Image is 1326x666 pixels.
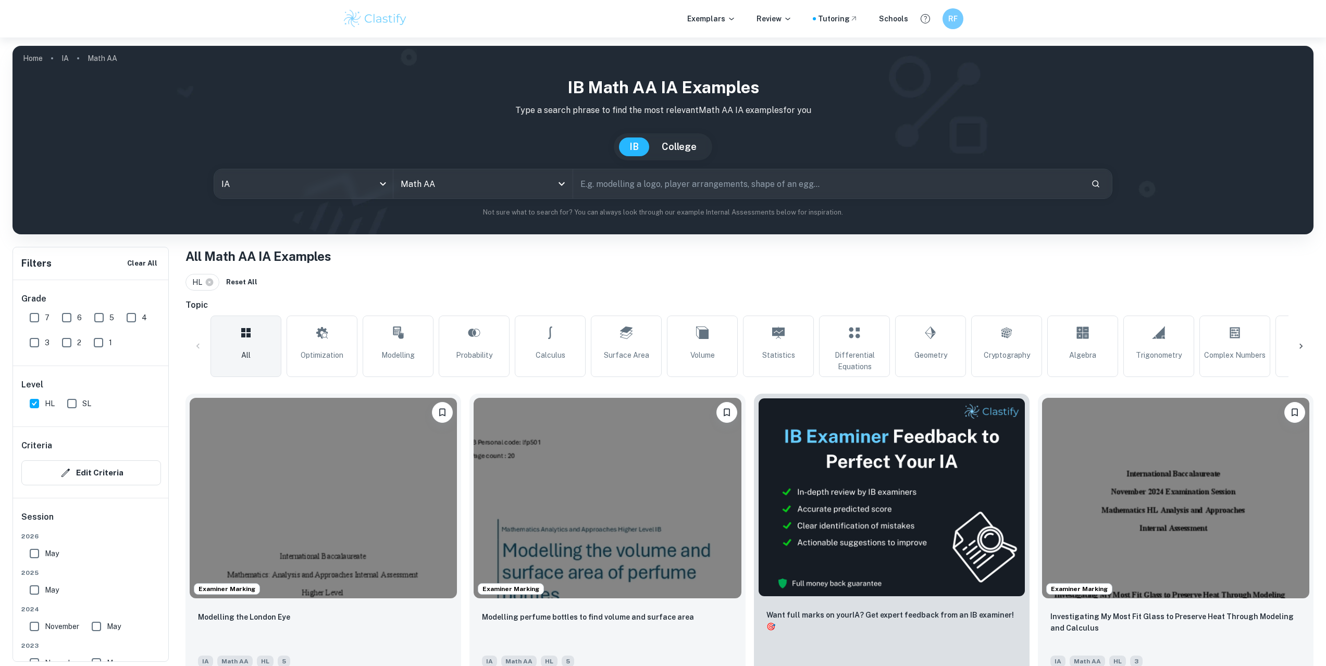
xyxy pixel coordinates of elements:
[766,609,1017,632] p: Want full marks on your IA ? Get expert feedback from an IB examiner!
[185,274,219,291] div: HL
[1136,349,1182,361] span: Trigonometry
[21,104,1305,117] p: Type a search phrase to find the most relevant Math AA IA examples for you
[21,605,161,614] span: 2024
[619,137,649,156] button: IB
[13,46,1313,234] img: profile cover
[984,349,1030,361] span: Cryptography
[1284,402,1305,423] button: Bookmark
[77,312,82,323] span: 6
[198,611,290,623] p: Modelling the London Eye
[573,169,1083,198] input: E.g. modelling a logo, player arrangements, shape of an egg...
[21,511,161,532] h6: Session
[109,312,114,323] span: 5
[77,337,81,348] span: 2
[879,13,908,24] a: Schools
[21,379,161,391] h6: Level
[241,349,251,361] span: All
[45,312,49,323] span: 7
[45,548,59,559] span: May
[381,349,415,361] span: Modelling
[1042,398,1309,598] img: Math AA IA example thumbnail: Investigating My Most Fit Glass to Prese
[45,621,79,632] span: November
[194,584,259,594] span: Examiner Marking
[21,460,161,485] button: Edit Criteria
[224,274,260,290] button: Reset All
[61,51,69,66] a: IA
[185,299,1313,311] h6: Topic
[192,277,207,288] span: HL
[1069,349,1096,361] span: Algebra
[432,402,453,423] button: Bookmark
[142,312,147,323] span: 4
[943,8,963,29] button: RF
[45,584,59,596] span: May
[1047,584,1112,594] span: Examiner Marking
[947,13,959,24] h6: RF
[536,349,565,361] span: Calculus
[1050,611,1301,634] p: Investigating My Most Fit Glass to Preserve Heat Through Modeling and Calculus
[190,398,457,598] img: Math AA IA example thumbnail: Modelling the London Eye
[21,568,161,577] span: 2025
[125,256,160,271] button: Clear All
[474,398,741,598] img: Math AA IA example thumbnail: Modelling perfume bottles to find volume
[482,611,694,623] p: Modelling perfume bottles to find volume and surface area
[1204,349,1266,361] span: Complex Numbers
[45,337,49,348] span: 3
[301,349,343,361] span: Optimization
[21,439,52,452] h6: Criteria
[214,169,393,198] div: IA
[21,75,1305,100] h1: IB Math AA IA examples
[109,337,112,348] span: 1
[716,402,737,423] button: Bookmark
[687,13,736,24] p: Exemplars
[914,349,947,361] span: Geometry
[23,51,43,66] a: Home
[45,398,55,409] span: HL
[342,8,408,29] img: Clastify logo
[762,349,795,361] span: Statistics
[604,349,649,361] span: Surface Area
[818,13,858,24] a: Tutoring
[758,398,1025,597] img: Thumbnail
[478,584,543,594] span: Examiner Marking
[21,532,161,541] span: 2026
[690,349,715,361] span: Volume
[21,293,161,305] h6: Grade
[88,53,117,64] p: Math AA
[107,621,121,632] span: May
[554,177,569,191] button: Open
[21,207,1305,218] p: Not sure what to search for? You can always look through our example Internal Assessments below f...
[21,256,52,271] h6: Filters
[456,349,492,361] span: Probability
[824,349,885,372] span: Differential Equations
[185,247,1313,266] h1: All Math AA IA Examples
[1087,175,1105,193] button: Search
[766,622,775,631] span: 🎯
[651,137,707,156] button: College
[757,13,792,24] p: Review
[21,641,161,650] span: 2023
[82,398,91,409] span: SL
[916,10,934,28] button: Help and Feedback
